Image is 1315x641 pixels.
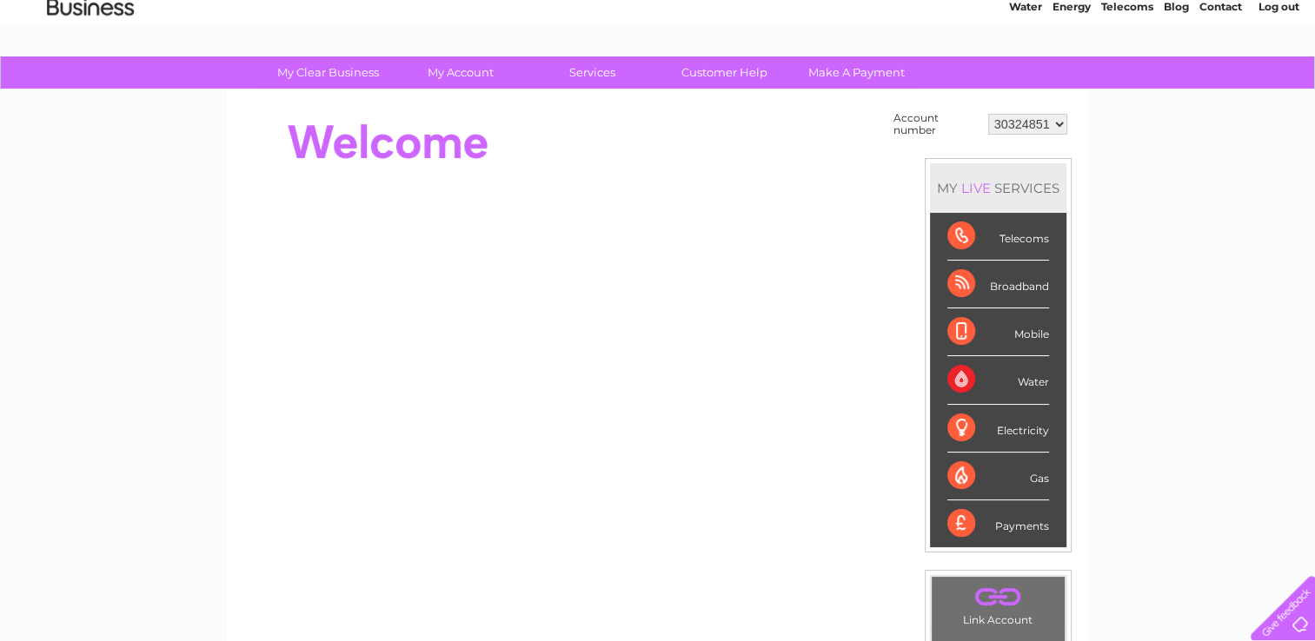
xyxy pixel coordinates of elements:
a: Telecoms [1101,74,1153,87]
div: MY SERVICES [930,163,1066,213]
div: Water [947,356,1049,404]
div: Electricity [947,405,1049,453]
a: Services [521,56,664,89]
a: Log out [1258,74,1298,87]
div: Clear Business is a trading name of Verastar Limited (registered in [GEOGRAPHIC_DATA] No. 3667643... [248,10,1069,84]
a: My Account [389,56,532,89]
img: logo.png [46,45,135,98]
td: Link Account [931,576,1066,631]
div: Telecoms [947,213,1049,261]
div: Broadband [947,261,1049,308]
div: Payments [947,500,1049,547]
td: Account number [889,108,984,141]
div: LIVE [958,180,994,196]
a: Blog [1164,74,1189,87]
a: Make A Payment [785,56,928,89]
a: . [936,581,1060,611]
a: Water [1009,74,1042,87]
div: Gas [947,453,1049,500]
a: Customer Help [653,56,796,89]
a: Contact [1199,74,1242,87]
div: Mobile [947,308,1049,356]
a: My Clear Business [256,56,400,89]
a: 0333 014 3131 [987,9,1107,30]
a: Energy [1053,74,1091,87]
